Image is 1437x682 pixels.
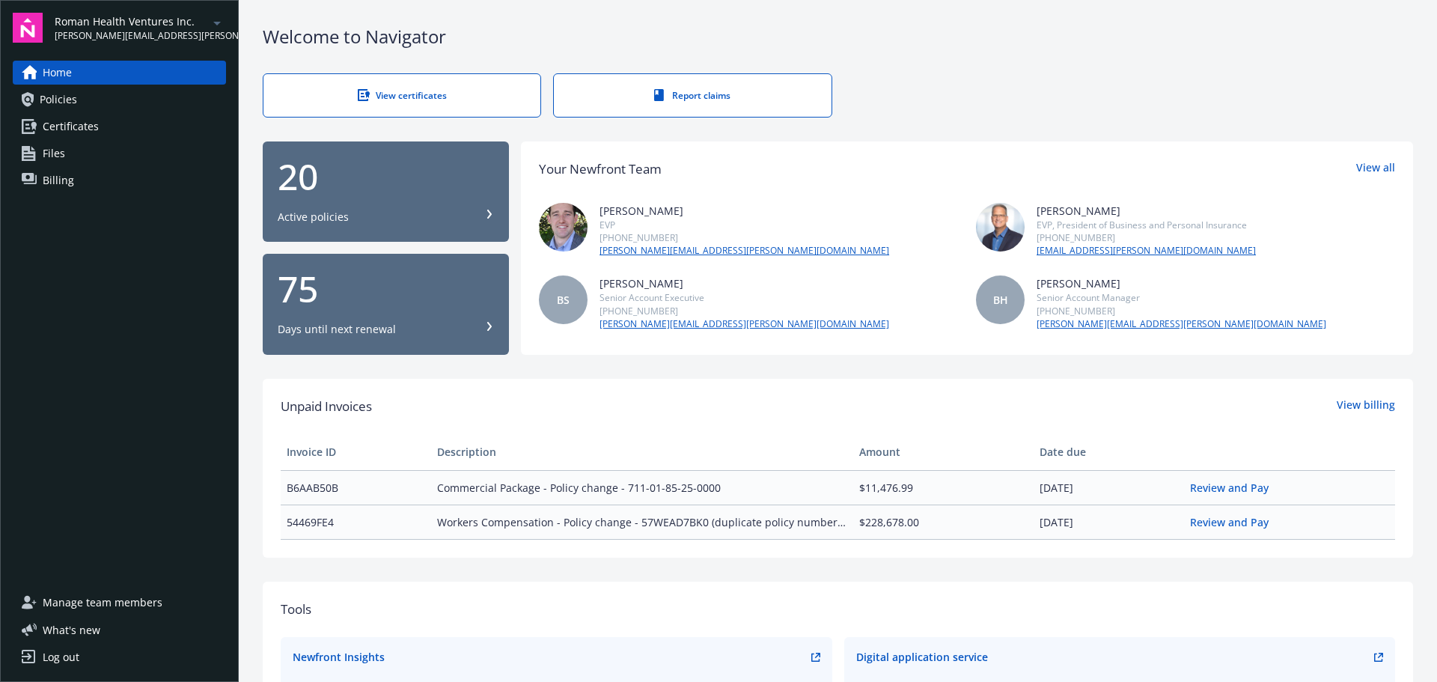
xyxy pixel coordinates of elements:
td: [DATE] [1034,505,1184,539]
td: 54469FE4 [281,505,431,539]
th: Description [431,434,852,470]
div: [PERSON_NAME] [1037,275,1326,291]
th: Invoice ID [281,434,431,470]
div: 20 [278,159,494,195]
div: Senior Account Manager [1037,291,1326,304]
div: [PHONE_NUMBER] [1037,231,1256,244]
div: Active policies [278,210,349,225]
td: $228,678.00 [853,505,1034,539]
div: View certificates [293,89,510,102]
span: Files [43,141,65,165]
div: Report claims [584,89,801,102]
span: Workers Compensation - Policy change - 57WEAD7BK0 (duplicate policy number #1) [437,514,846,530]
span: Roman Health Ventures Inc. [55,13,208,29]
div: Your Newfront Team [539,159,662,179]
a: Policies [13,88,226,112]
a: View all [1356,159,1395,179]
a: Manage team members [13,591,226,615]
img: photo [976,203,1025,252]
div: Newfront Insights [293,649,385,665]
span: Manage team members [43,591,162,615]
div: [PERSON_NAME] [599,275,889,291]
button: What's new [13,622,124,638]
span: Unpaid Invoices [281,397,372,416]
a: [PERSON_NAME][EMAIL_ADDRESS][PERSON_NAME][DOMAIN_NAME] [599,317,889,331]
div: 75 [278,271,494,307]
span: Commercial Package - Policy change - 711-01-85-25-0000 [437,480,846,496]
div: [PHONE_NUMBER] [599,231,889,244]
span: What ' s new [43,622,100,638]
div: Senior Account Executive [599,291,889,304]
a: Report claims [553,73,832,118]
span: Policies [40,88,77,112]
span: BS [557,292,570,308]
a: Review and Pay [1190,481,1281,495]
th: Date due [1034,434,1184,470]
span: BH [993,292,1008,308]
div: Tools [281,600,1395,619]
div: EVP [599,219,889,231]
a: Certificates [13,115,226,138]
div: EVP, President of Business and Personal Insurance [1037,219,1256,231]
div: Days until next renewal [278,322,396,337]
div: [PHONE_NUMBER] [599,305,889,317]
a: View certificates [263,73,541,118]
button: Roman Health Ventures Inc.[PERSON_NAME][EMAIL_ADDRESS][PERSON_NAME][DOMAIN_NAME]arrowDropDown [55,13,226,43]
span: Home [43,61,72,85]
th: Amount [853,434,1034,470]
a: [PERSON_NAME][EMAIL_ADDRESS][PERSON_NAME][DOMAIN_NAME] [599,244,889,258]
span: [PERSON_NAME][EMAIL_ADDRESS][PERSON_NAME][DOMAIN_NAME] [55,29,208,43]
div: [PERSON_NAME] [599,203,889,219]
img: photo [539,203,588,252]
a: Billing [13,168,226,192]
div: Digital application service [856,649,988,665]
div: [PHONE_NUMBER] [1037,305,1326,317]
span: Billing [43,168,74,192]
div: Welcome to Navigator [263,24,1413,49]
td: B6AAB50B [281,470,431,505]
a: View billing [1337,397,1395,416]
a: Files [13,141,226,165]
a: Home [13,61,226,85]
img: navigator-logo.svg [13,13,43,43]
button: 20Active policies [263,141,509,243]
td: $11,476.99 [853,470,1034,505]
a: arrowDropDown [208,13,226,31]
a: [EMAIL_ADDRESS][PERSON_NAME][DOMAIN_NAME] [1037,244,1256,258]
button: 75Days until next renewal [263,254,509,355]
div: Log out [43,645,79,669]
a: [PERSON_NAME][EMAIL_ADDRESS][PERSON_NAME][DOMAIN_NAME] [1037,317,1326,331]
div: [PERSON_NAME] [1037,203,1256,219]
span: Certificates [43,115,99,138]
td: [DATE] [1034,470,1184,505]
a: Review and Pay [1190,515,1281,529]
